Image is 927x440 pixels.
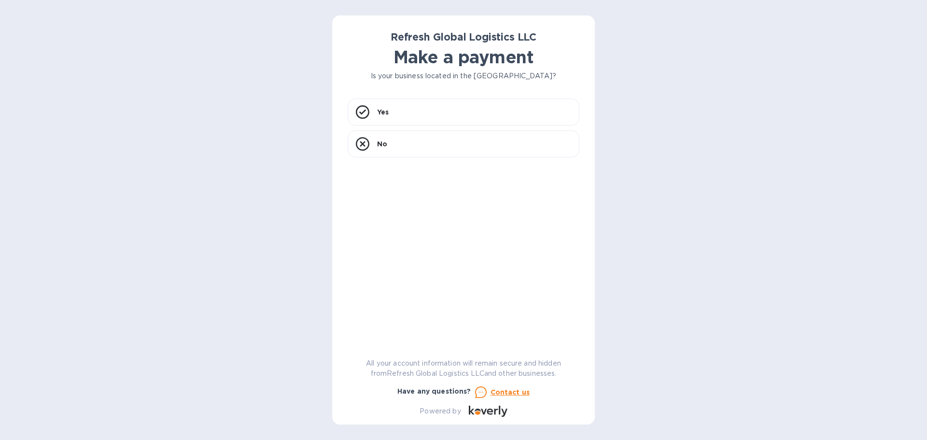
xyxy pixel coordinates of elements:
p: Is your business located in the [GEOGRAPHIC_DATA]? [348,71,579,81]
h1: Make a payment [348,47,579,67]
p: No [377,139,387,149]
u: Contact us [491,388,530,396]
p: All your account information will remain secure and hidden from Refresh Global Logistics LLC and ... [348,358,579,379]
p: Powered by [420,406,461,416]
b: Have any questions? [397,387,471,395]
p: Yes [377,107,389,117]
b: Refresh Global Logistics LLC [391,31,536,43]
